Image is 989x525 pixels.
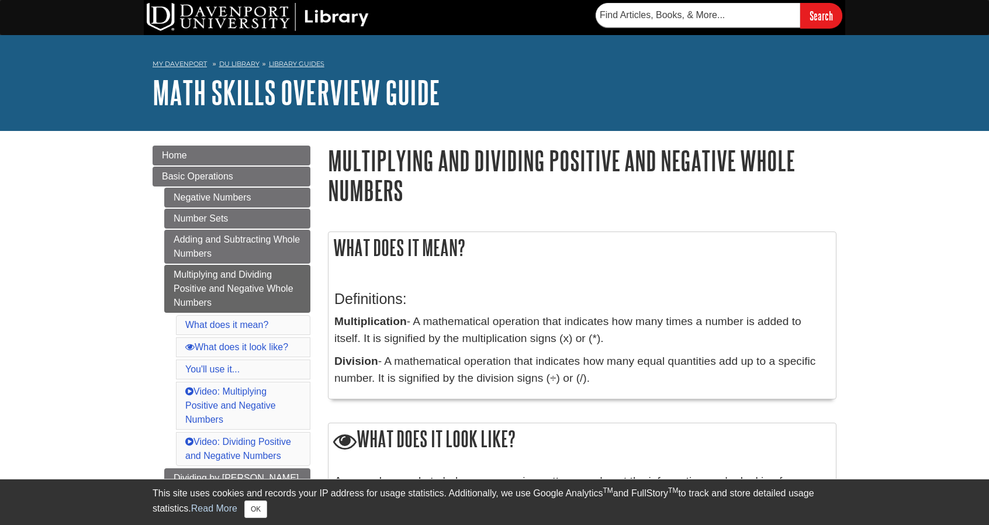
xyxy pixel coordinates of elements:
a: Adding and Subtracting Whole Numbers [164,230,310,264]
a: Dividing by [PERSON_NAME] [164,468,310,488]
a: Video: Dividing Positive and Negative Numbers [185,437,291,461]
sup: TM [668,486,678,495]
a: Home [153,146,310,165]
button: Close [244,500,267,518]
div: This site uses cookies and records your IP address for usage statistics. Additionally, we use Goo... [153,486,836,518]
a: DU Library [219,60,260,68]
sup: TM [603,486,613,495]
span: Home [162,150,187,160]
form: Searches DU Library's articles, books, and more [596,3,842,28]
a: Read More [191,503,237,513]
nav: breadcrumb [153,56,836,75]
a: You'll use it... [185,364,240,374]
a: Multiplying and Dividing Positive and Negative Whole Numbers [164,265,310,313]
a: Negative Numbers [164,188,310,208]
a: What does it mean? [185,320,268,330]
a: Basic Operations [153,167,310,186]
p: - A mathematical operation that indicates how many equal quantities add up to a specific number. ... [334,353,830,387]
img: DU Library [147,3,369,31]
strong: Division [334,355,378,367]
strong: Multiplication [334,315,407,327]
a: Math Skills Overview Guide [153,74,440,110]
p: A general example to help you recognize patterns and spot the information you're looking for [334,473,830,490]
input: Find Articles, Books, & More... [596,3,800,27]
a: What does it look like? [185,342,288,352]
a: Number Sets [164,209,310,229]
a: Video: Multiplying Positive and Negative Numbers [185,386,276,424]
h2: What does it look like? [328,423,836,457]
a: Library Guides [269,60,324,68]
span: Basic Operations [162,171,233,181]
h3: Definitions: [334,291,830,308]
h2: What does it mean? [328,232,836,263]
a: My Davenport [153,59,207,69]
h1: Multiplying and Dividing Positive and Negative Whole Numbers [328,146,836,205]
p: - A mathematical operation that indicates how many times a number is added to itself. It is signi... [334,313,830,347]
input: Search [800,3,842,28]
